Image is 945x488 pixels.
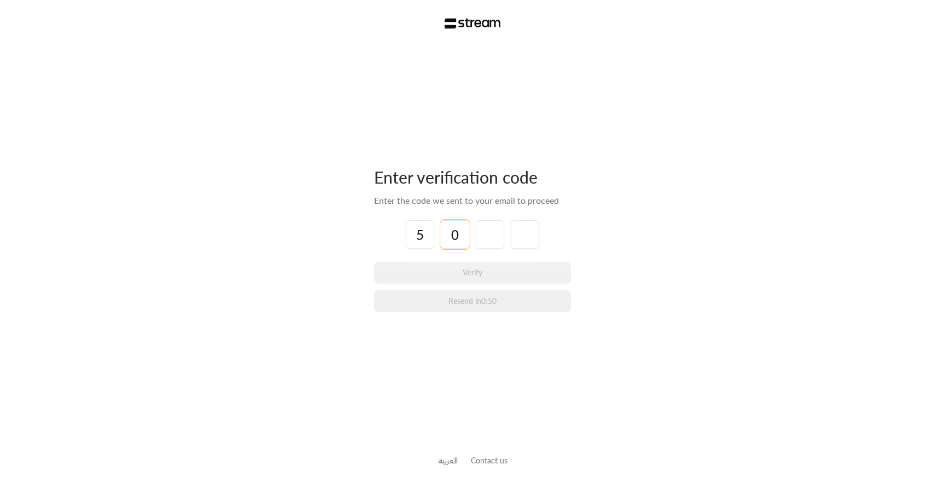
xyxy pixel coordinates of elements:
div: Enter verification code [374,167,571,187]
img: Stream Logo [445,18,501,29]
div: Enter the code we sent to your email to proceed [374,194,571,207]
a: العربية [438,450,458,471]
button: Contact us [471,455,507,466]
a: Contact us [471,456,507,465]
